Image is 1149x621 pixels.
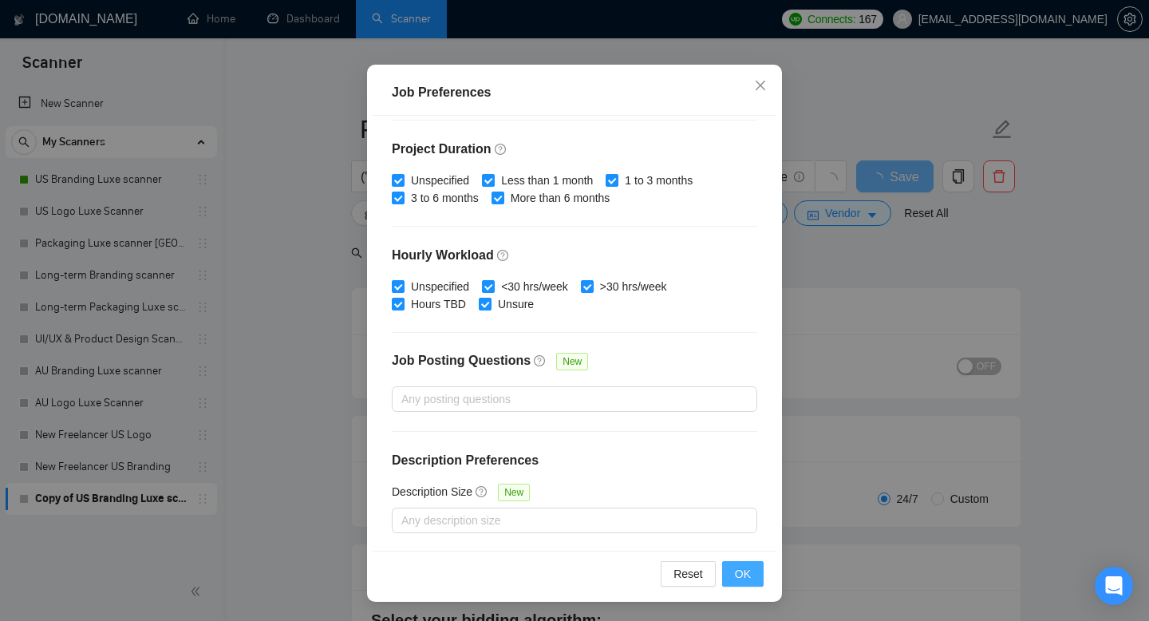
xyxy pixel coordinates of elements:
[405,295,472,313] span: Hours TBD
[492,295,540,313] span: Unsure
[534,354,547,367] span: question-circle
[405,278,476,295] span: Unspecified
[498,484,530,501] span: New
[735,565,751,583] span: OK
[392,483,472,500] h5: Description Size
[476,485,488,498] span: question-circle
[497,249,510,262] span: question-circle
[495,172,599,189] span: Less than 1 month
[556,353,588,370] span: New
[673,565,703,583] span: Reset
[594,278,673,295] span: >30 hrs/week
[392,246,757,265] h4: Hourly Workload
[754,79,767,92] span: close
[739,65,782,108] button: Close
[495,143,507,156] span: question-circle
[392,451,757,470] h4: Description Preferences
[405,172,476,189] span: Unspecified
[405,189,485,207] span: 3 to 6 months
[504,189,617,207] span: More than 6 months
[392,140,757,159] h4: Project Duration
[392,83,757,102] div: Job Preferences
[661,561,716,587] button: Reset
[392,351,531,370] h4: Job Posting Questions
[618,172,699,189] span: 1 to 3 months
[722,561,764,587] button: OK
[495,278,574,295] span: <30 hrs/week
[1095,567,1133,605] div: Open Intercom Messenger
